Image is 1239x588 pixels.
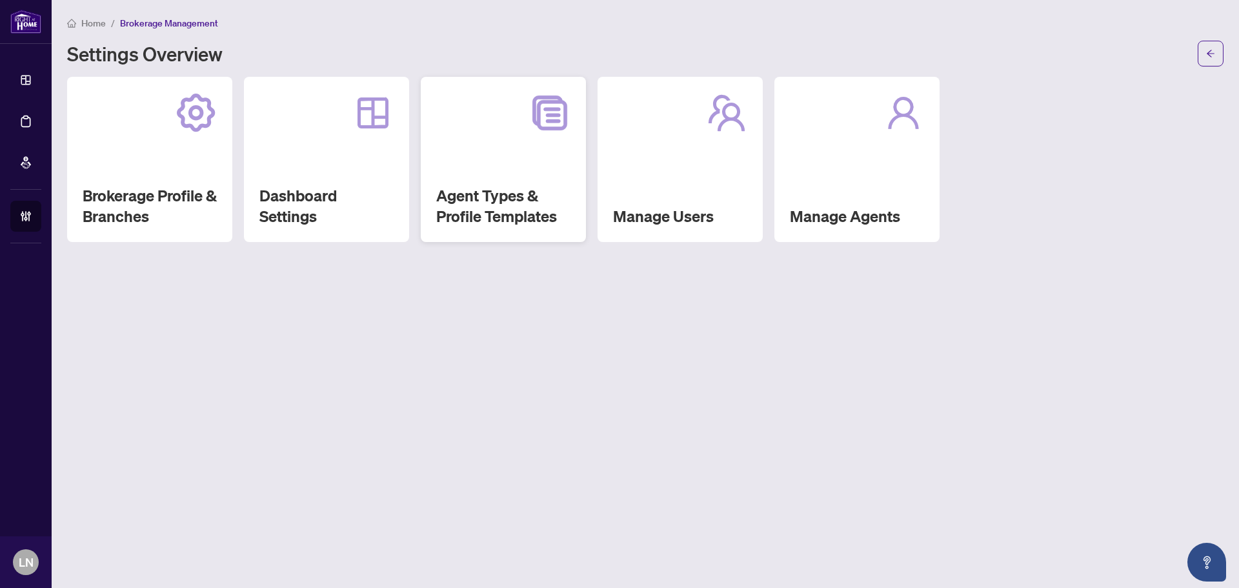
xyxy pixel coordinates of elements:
[67,19,76,28] span: home
[120,17,218,29] span: Brokerage Management
[83,185,217,227] h2: Brokerage Profile & Branches
[436,185,570,227] h2: Agent Types & Profile Templates
[10,10,41,34] img: logo
[259,185,394,227] h2: Dashboard Settings
[1206,49,1215,58] span: arrow-left
[1187,543,1226,582] button: Open asap
[111,15,115,30] li: /
[613,206,747,227] h2: Manage Users
[81,17,106,29] span: Home
[790,206,924,227] h2: Manage Agents
[19,553,34,571] span: LN
[67,43,223,64] h1: Settings Overview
